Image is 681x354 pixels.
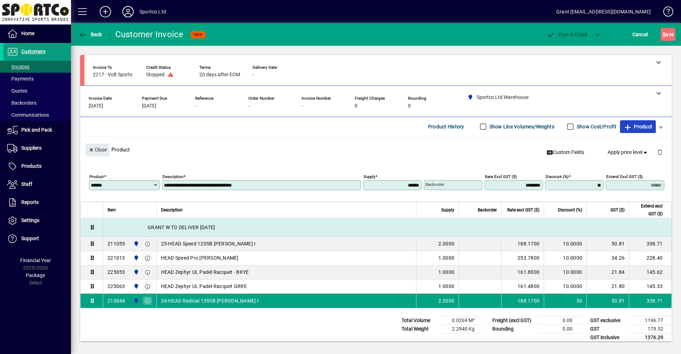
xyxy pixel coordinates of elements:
[544,265,586,280] td: 10.0000
[7,112,49,118] span: Communications
[161,240,256,247] span: 25-HEAD Speed 120SB [PERSON_NAME] r
[438,254,455,261] span: 1.0000
[587,316,629,325] td: GST exclusive
[21,181,32,187] span: Staff
[546,32,587,37] span: ost & Email
[441,325,483,333] td: 2.2940 Kg
[586,237,629,251] td: 50.81
[195,103,196,109] span: -
[489,316,538,325] td: Freight (excl GST)
[610,206,625,214] span: GST ($)
[629,251,671,265] td: 228.40
[71,28,110,41] app-page-header-button: Back
[658,1,672,24] a: Knowledge Base
[301,103,303,109] span: -
[408,103,411,109] span: 0
[161,254,239,261] span: HEAD Speed Pro [PERSON_NAME]
[661,28,675,41] button: Save
[248,103,250,109] span: -
[161,297,259,304] span: 24-HEAD Radical 135SB [PERSON_NAME] r
[142,103,156,109] span: [DATE]
[485,174,517,179] mat-label: Rate excl GST ($)
[605,146,652,159] button: Apply price level
[94,5,117,18] button: Add
[7,76,34,82] span: Payments
[77,28,104,41] button: Back
[586,251,629,265] td: 34.26
[438,297,455,304] span: 2.0000
[586,265,629,280] td: 21.84
[631,28,650,41] button: Cancel
[4,85,71,97] a: Quotes
[117,5,139,18] button: Profile
[507,206,539,214] span: Rate excl GST ($)
[80,137,672,162] div: Product
[506,254,539,261] div: 253.7800
[103,218,671,237] div: GRANT W TO DELIVER [DATE]
[506,297,539,304] div: 188.1700
[107,254,125,261] div: 221013
[21,145,41,151] span: Suppliers
[629,265,671,280] td: 145.62
[132,282,140,290] span: Sportco Ltd Warehouse
[556,6,651,17] div: Grant [EMAIL_ADDRESS][DOMAIN_NAME]
[4,230,71,248] a: Support
[4,73,71,85] a: Payments
[426,182,444,187] mat-label: Backorder
[21,217,39,223] span: Settings
[629,294,671,308] td: 338.71
[21,199,39,205] span: Reports
[139,6,166,17] div: Sportco Ltd
[558,206,582,214] span: Discount (%)
[132,268,140,276] span: Sportco Ltd Warehouse
[4,121,71,139] a: Pick and Pack
[651,144,668,161] button: Delete
[425,120,467,133] button: Product History
[161,206,183,214] span: Description
[544,280,586,294] td: 10.0000
[88,144,107,156] span: Close
[162,174,183,179] mat-label: Description
[107,283,125,290] div: 225063
[21,163,41,169] span: Products
[488,123,554,130] label: Show Line Volumes/Weights
[441,206,454,214] span: Supply
[544,237,586,251] td: 10.0000
[543,28,591,41] button: Post & Email
[107,240,125,247] div: 211055
[85,144,110,156] button: Close
[629,325,672,333] td: 179.52
[4,25,71,43] a: Home
[587,333,629,342] td: GST inclusive
[506,283,539,290] div: 161.4800
[194,32,203,37] span: NEW
[428,121,464,132] span: Product History
[7,88,27,94] span: Quotes
[544,294,586,308] td: 30
[438,240,455,247] span: 2.0000
[132,240,140,248] span: Sportco Ltd Warehouse
[538,316,581,325] td: 0.00
[608,149,649,156] span: Apply price level
[546,174,569,179] mat-label: Discount (%)
[663,29,674,40] span: ave
[107,206,116,214] span: Item
[199,72,240,78] span: 20 days after EOM
[132,254,140,262] span: Sportco Ltd Warehouse
[146,72,165,78] span: Stopped
[4,194,71,211] a: Reports
[547,149,584,156] span: Custom Fields
[438,283,455,290] span: 1.0000
[544,146,587,159] button: Custom Fields
[559,32,562,37] span: P
[355,103,358,109] span: 0
[651,149,668,155] app-page-header-button: Delete
[620,120,656,133] button: Product
[78,32,102,37] span: Back
[7,100,37,106] span: Backorders
[629,316,672,325] td: 1196.77
[107,269,125,276] div: 225053
[489,325,538,333] td: Rounding
[544,251,586,265] td: 10.0000
[506,269,539,276] div: 161.8000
